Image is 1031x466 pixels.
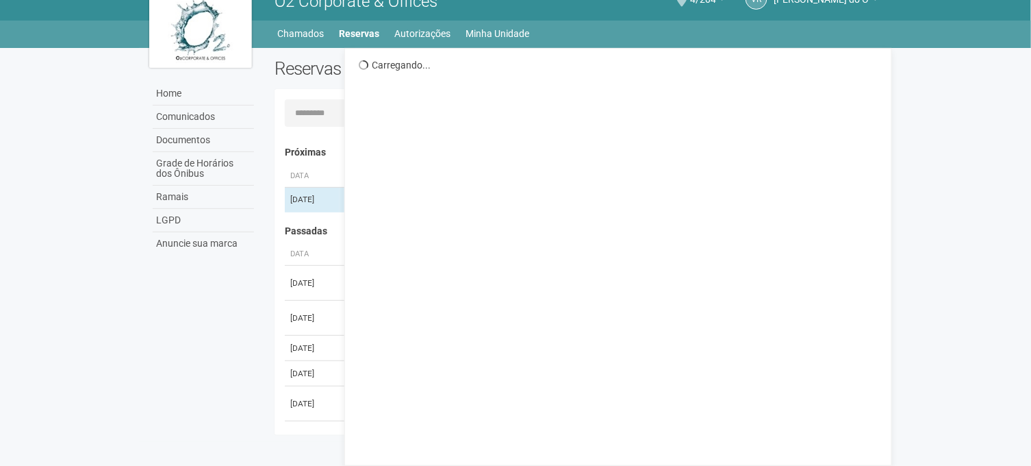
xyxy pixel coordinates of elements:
[153,232,254,255] a: Anuncie sua marca
[153,129,254,152] a: Documentos
[285,165,340,188] th: Data
[153,82,254,106] a: Home
[285,187,340,212] td: [DATE]
[340,165,735,188] th: Área ou Serviço
[340,266,735,301] td: Sala de Reunião Interna 1 Bloco 4 (até 30 pessoas)
[340,361,735,387] td: Sala de Reunião Interna 2 Bloco 2 (até 30 pessoas)
[340,243,735,266] th: Área ou Serviço
[275,58,568,79] h2: Reservas
[285,266,340,301] td: [DATE]
[340,336,735,361] td: Sala de Reunião Externa 3A (até 8 pessoas)
[285,243,340,266] th: Data
[285,226,871,236] h4: Passadas
[340,187,735,212] td: Sala de Reunião Externa 3A (até 8 pessoas)
[394,24,450,43] a: Autorizações
[153,106,254,129] a: Comunicados
[285,421,340,447] td: [DATE]
[285,361,340,387] td: [DATE]
[285,147,871,158] h4: Próximas
[466,24,529,43] a: Minha Unidade
[285,336,340,361] td: [DATE]
[153,152,254,186] a: Grade de Horários dos Ônibus
[340,421,735,447] td: Sala de Reunião Interna 2 Bloco 2 (até 30 pessoas)
[153,209,254,232] a: LGPD
[340,301,735,336] td: Sala de Reunião Interna 1 Bloco 4 (até 30 pessoas)
[277,24,324,43] a: Chamados
[285,301,340,336] td: [DATE]
[339,24,379,43] a: Reservas
[340,387,735,421] td: Sala de Reunião Interna 2 Bloco 2 (até 30 pessoas)
[153,186,254,209] a: Ramais
[359,59,881,71] div: Carregando...
[285,387,340,421] td: [DATE]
